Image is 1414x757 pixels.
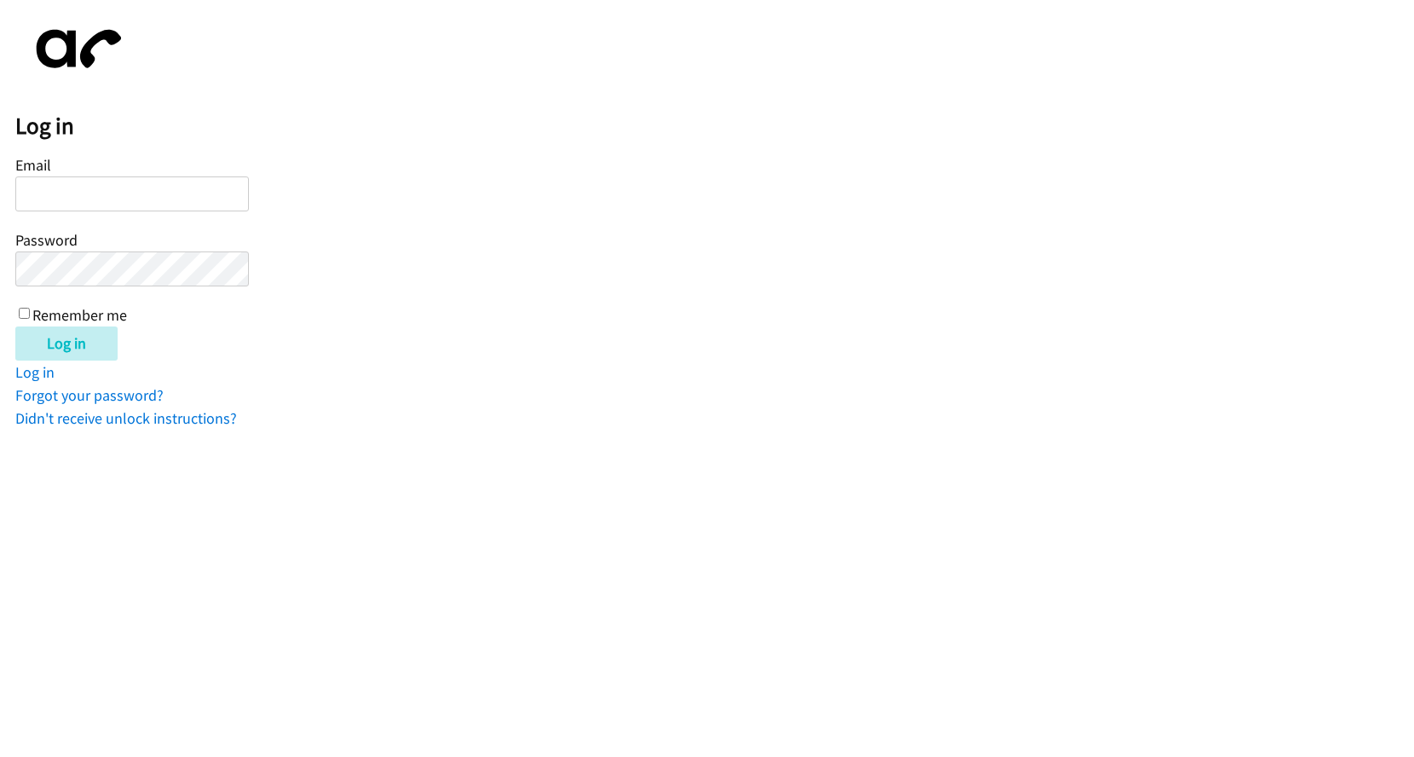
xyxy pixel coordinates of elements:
label: Email [15,155,51,175]
a: Forgot your password? [15,385,164,405]
h2: Log in [15,112,1414,141]
label: Remember me [32,305,127,325]
img: aphone-8a226864a2ddd6a5e75d1ebefc011f4aa8f32683c2d82f3fb0802fe031f96514.svg [15,15,135,83]
input: Log in [15,326,118,361]
label: Password [15,230,78,250]
a: Log in [15,362,55,382]
a: Didn't receive unlock instructions? [15,408,237,428]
